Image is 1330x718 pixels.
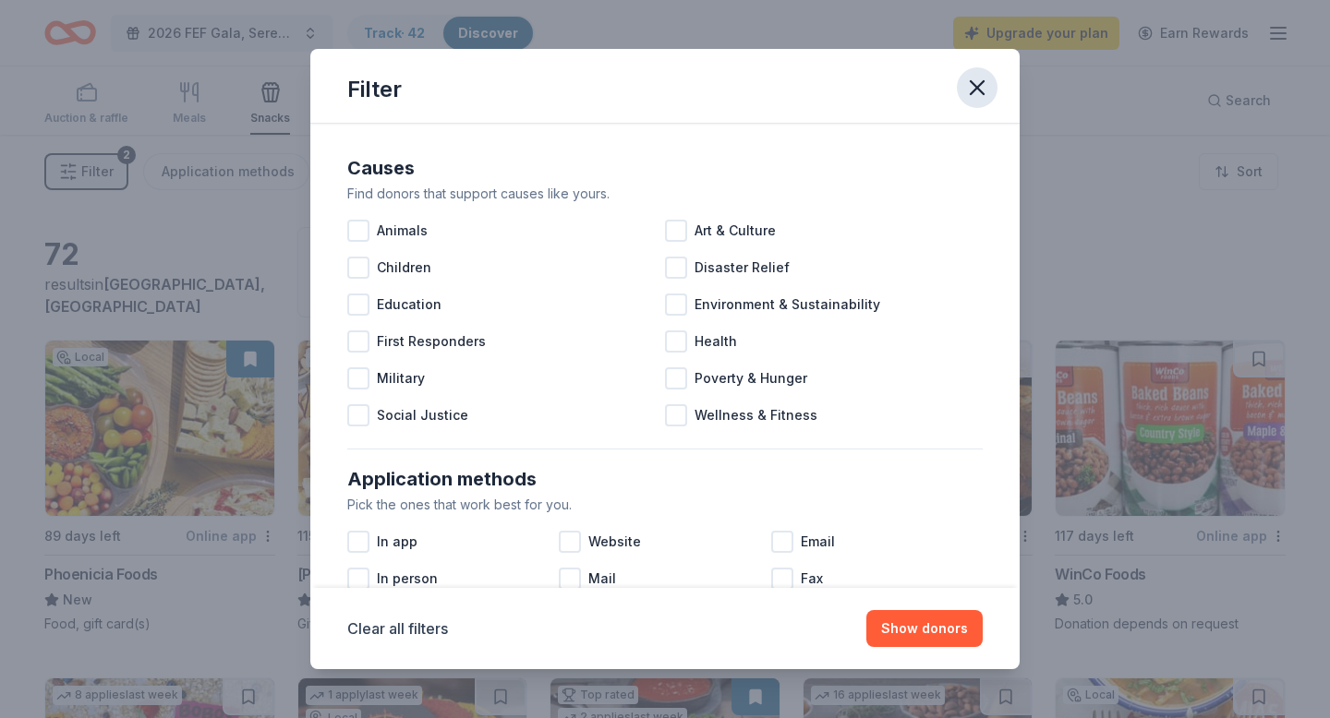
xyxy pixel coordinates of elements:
div: Pick the ones that work best for you. [347,494,983,516]
span: Military [377,367,425,389]
span: Website [588,531,641,553]
button: Show donors [866,610,983,647]
span: In app [377,531,417,553]
span: Fax [801,568,823,590]
span: In person [377,568,438,590]
span: Children [377,257,431,279]
span: Wellness & Fitness [695,404,817,426]
span: Mail [588,568,616,590]
span: First Responders [377,330,486,353]
span: Education [377,293,441,316]
div: Filter [347,75,402,104]
div: Find donors that support causes like yours. [347,183,983,205]
span: Environment & Sustainability [695,293,880,316]
span: Poverty & Hunger [695,367,807,389]
span: Health [695,330,737,353]
button: Clear all filters [347,617,448,640]
div: Causes [347,153,983,183]
span: Disaster Relief [695,257,790,279]
span: Email [801,531,835,553]
div: Application methods [347,464,983,494]
span: Animals [377,220,428,242]
span: Social Justice [377,404,468,426]
span: Art & Culture [695,220,776,242]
